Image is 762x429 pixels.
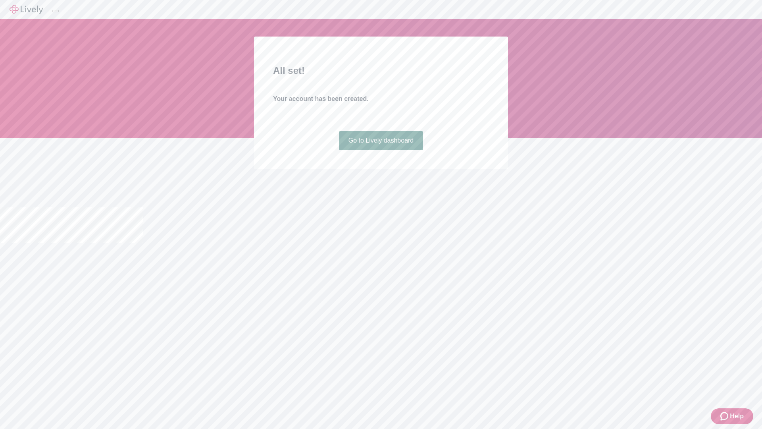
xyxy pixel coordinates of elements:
[10,5,43,14] img: Lively
[339,131,423,150] a: Go to Lively dashboard
[730,412,744,421] span: Help
[720,412,730,421] svg: Zendesk support icon
[711,408,753,424] button: Zendesk support iconHelp
[52,10,59,12] button: Log out
[273,94,489,104] h4: Your account has been created.
[273,64,489,78] h2: All set!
